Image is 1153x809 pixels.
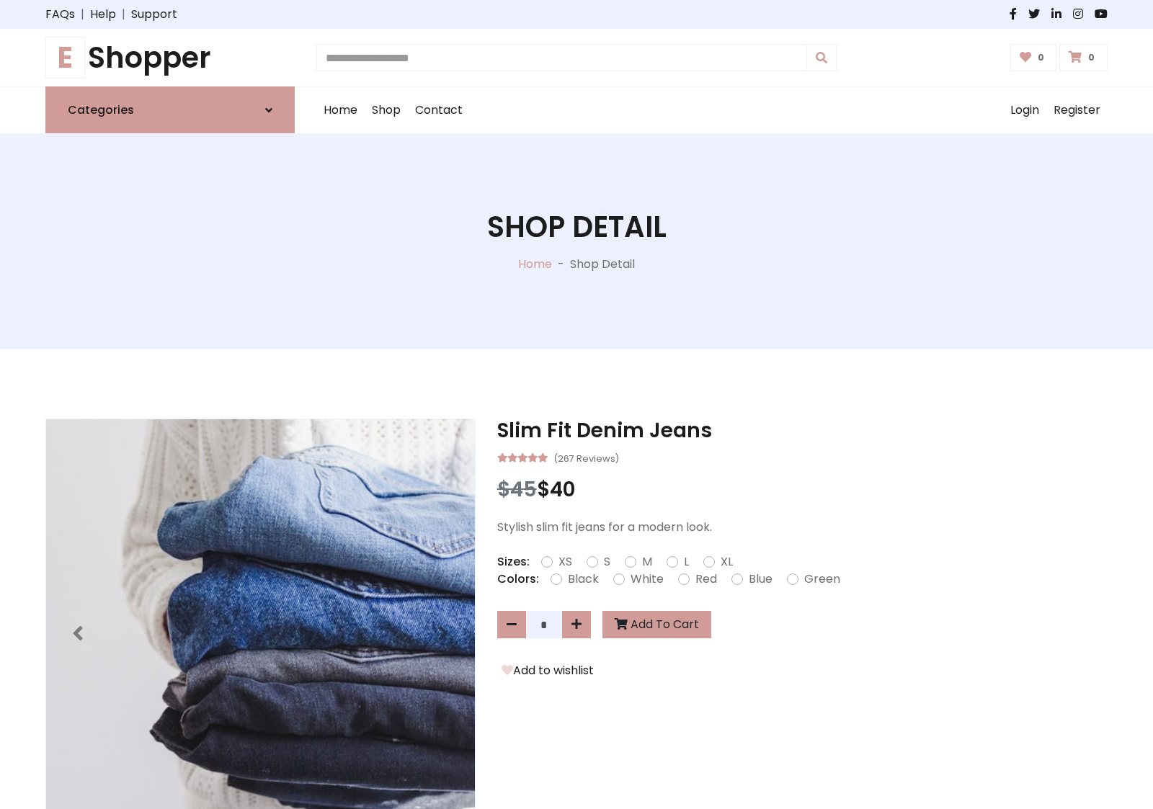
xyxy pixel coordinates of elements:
label: S [604,553,610,571]
a: Help [90,6,116,23]
button: Add To Cart [602,611,711,638]
label: White [631,571,664,588]
h3: $ [497,478,1108,502]
label: XS [558,553,572,571]
a: Login [1003,87,1046,133]
h1: Shopper [45,40,295,75]
a: Shop [365,87,408,133]
label: L [684,553,689,571]
p: - [552,256,570,273]
p: Shop Detail [570,256,635,273]
a: Categories [45,86,295,133]
a: 0 [1010,44,1057,71]
a: Home [316,87,365,133]
a: FAQs [45,6,75,23]
a: Home [518,256,552,272]
a: 0 [1059,44,1108,71]
span: 0 [1034,51,1048,64]
span: 40 [550,475,575,504]
p: Colors: [497,571,539,588]
small: (267 Reviews) [553,449,619,466]
label: Red [695,571,717,588]
span: $45 [497,475,537,504]
p: Sizes: [497,553,530,571]
label: Blue [749,571,773,588]
h3: Slim Fit Denim Jeans [497,419,1108,443]
a: Support [131,6,177,23]
a: EShopper [45,40,295,75]
h1: Shop Detail [487,210,667,244]
span: | [75,6,90,23]
button: Add to wishlist [497,661,598,680]
a: Contact [408,87,470,133]
a: Register [1046,87,1108,133]
label: Green [804,571,840,588]
span: | [116,6,131,23]
label: XL [721,553,733,571]
span: E [45,37,85,79]
label: M [642,553,652,571]
p: Stylish slim fit jeans for a modern look. [497,519,1108,536]
h6: Categories [68,103,134,117]
span: 0 [1085,51,1098,64]
label: Black [568,571,599,588]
